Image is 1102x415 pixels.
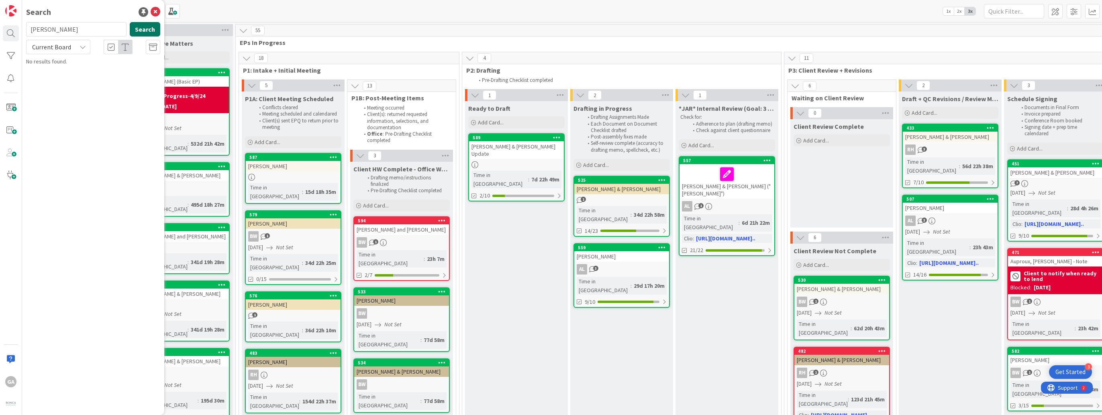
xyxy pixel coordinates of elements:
[17,1,37,11] span: Support
[134,349,229,366] div: 453[PERSON_NAME] & [PERSON_NAME]
[138,164,229,169] div: 273
[384,321,402,328] i: Not Set
[965,7,975,15] span: 3x
[353,216,450,281] a: 594[PERSON_NAME] and [PERSON_NAME]BWTime in [GEOGRAPHIC_DATA]:23h 7m2/7
[1027,299,1032,304] span: 1
[303,187,338,196] div: 15d 18h 35m
[365,271,372,279] span: 2/7
[246,154,341,171] div: 587[PERSON_NAME]
[683,158,774,163] div: 557
[800,53,813,63] span: 11
[246,292,341,310] div: 576[PERSON_NAME]
[912,109,937,116] span: Add Card...
[680,157,774,164] div: 557
[794,277,889,294] div: 530[PERSON_NAME] & [PERSON_NAME]
[363,202,389,209] span: Add Card...
[276,382,293,389] i: Not Set
[248,370,259,380] div: RH
[797,368,807,378] div: RH
[849,395,887,404] div: 123d 21h 45m
[797,391,848,408] div: Time in [GEOGRAPHIC_DATA]
[474,77,773,83] li: Pre-Drafting Checklist completed
[469,134,564,159] div: 589[PERSON_NAME] & [PERSON_NAME] Update
[1038,309,1055,316] i: Not Set
[134,289,229,299] div: [PERSON_NAME] & [PERSON_NAME]
[1068,204,1100,213] div: 28d 4h 26m
[1067,204,1068,213] span: :
[913,271,926,279] span: 14/16
[303,258,338,267] div: 34d 22h 25m
[960,162,995,171] div: 56d 22h 38m
[424,254,425,263] span: :
[245,291,341,342] a: 576[PERSON_NAME]Time in [GEOGRAPHIC_DATA]:36d 22h 10m
[26,22,127,37] input: Search for title...
[824,380,842,387] i: Not Set
[578,245,669,250] div: 559
[1014,180,1020,185] span: 7
[593,266,598,271] span: 3
[794,284,889,294] div: [PERSON_NAME] & [PERSON_NAME]
[246,350,341,357] div: 483
[469,141,564,159] div: [PERSON_NAME] & [PERSON_NAME] Update
[246,350,341,367] div: 483[PERSON_NAME]
[739,218,740,227] span: :
[357,250,424,268] div: Time in [GEOGRAPHIC_DATA]
[680,157,774,199] div: 557[PERSON_NAME] & [PERSON_NAME] ("[PERSON_NAME]")
[1049,365,1092,379] div: Open Get Started checklist, remaining modules: 3
[246,218,341,229] div: [PERSON_NAME]
[1021,220,1022,228] span: :
[134,69,229,76] div: 256
[134,349,229,356] div: 453
[246,299,341,310] div: [PERSON_NAME]
[902,124,998,188] a: 433[PERSON_NAME] & [PERSON_NAME]RHTime in [GEOGRAPHIC_DATA]:56d 22h 38m7/10
[164,381,182,389] i: Not Set
[255,138,280,146] span: Add Card...
[302,258,303,267] span: :
[134,170,229,181] div: [PERSON_NAME] & [PERSON_NAME]
[803,81,816,91] span: 6
[631,210,632,219] span: :
[243,66,449,74] span: P1: Intake + Initial Meeting
[471,171,528,188] div: Time in [GEOGRAPHIC_DATA]
[249,155,341,160] div: 587
[150,93,205,99] b: TA in Progress-4/9/24
[138,70,229,75] div: 256
[813,299,818,304] span: 1
[574,244,669,262] div: 559[PERSON_NAME]
[133,68,230,156] a: 256[PERSON_NAME] (Basic EP)TA in Progress-4/9/24Blocked:[DATE][DATE]Not SetTime in [GEOGRAPHIC_DA...
[134,76,229,87] div: [PERSON_NAME] (Basic EP)
[246,370,341,380] div: RH
[632,210,667,219] div: 34d 22h 58m
[249,350,341,356] div: 483
[984,4,1044,18] input: Quick Filter...
[137,392,198,409] div: Time in [GEOGRAPHIC_DATA]
[164,124,182,132] i: Not Set
[357,308,367,319] div: BW
[848,395,849,404] span: :
[680,164,774,199] div: [PERSON_NAME] & [PERSON_NAME] ("[PERSON_NAME]")
[358,218,449,224] div: 594
[134,69,229,87] div: 256[PERSON_NAME] (Basic EP)
[134,356,229,366] div: [PERSON_NAME] & [PERSON_NAME]
[682,214,739,232] div: Time in [GEOGRAPHIC_DATA]
[933,228,950,235] i: Not Set
[1024,220,1084,228] a: [URL][DOMAIN_NAME]..
[245,210,341,285] a: 579[PERSON_NAME]BW[DATE]Not SetTime in [GEOGRAPHIC_DATA]:34d 22h 25m0/15
[373,239,378,244] span: 1
[357,379,367,390] div: BW
[916,81,930,90] span: 2
[1010,283,1031,292] div: Blocked:
[246,161,341,171] div: [PERSON_NAME]
[688,142,714,149] span: Add Card...
[740,218,772,227] div: 6d 21h 22m
[466,66,771,74] span: P2: Drafting
[133,223,230,274] a: 100[PERSON_NAME] and [PERSON_NAME]Time in [GEOGRAPHIC_DATA]:341d 19h 28m
[249,293,341,299] div: 576
[248,231,259,242] div: BW
[1024,271,1100,282] b: Client to notify when ready to lend
[1010,319,1075,337] div: Time in [GEOGRAPHIC_DATA]
[969,243,971,252] span: :
[577,264,587,275] div: AL
[905,228,920,236] span: [DATE]
[357,237,367,248] div: BW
